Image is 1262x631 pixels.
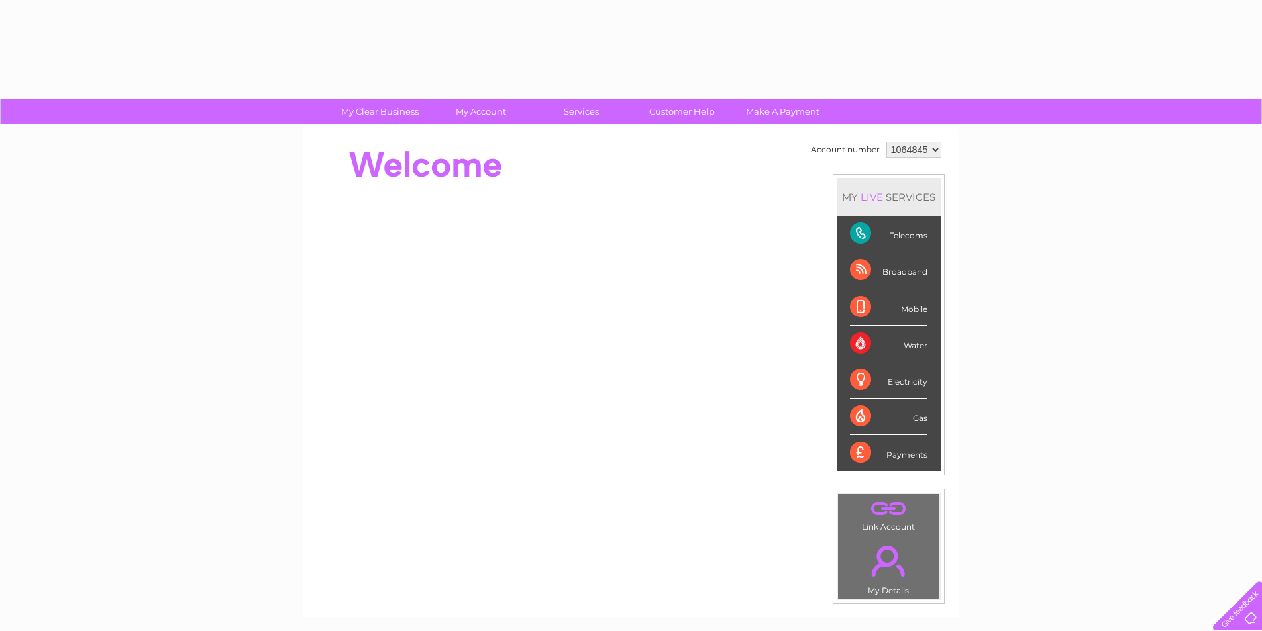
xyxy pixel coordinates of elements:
a: My Clear Business [325,99,435,124]
td: My Details [837,534,940,599]
td: Link Account [837,493,940,535]
div: Water [850,326,927,362]
a: . [841,538,936,584]
a: Make A Payment [728,99,837,124]
div: Electricity [850,362,927,399]
div: MY SERVICES [837,178,941,216]
td: Account number [808,138,883,161]
div: Gas [850,399,927,435]
div: Broadband [850,252,927,289]
a: . [841,497,936,520]
div: Payments [850,435,927,471]
div: LIVE [858,191,886,203]
div: Telecoms [850,216,927,252]
div: Mobile [850,289,927,326]
a: Customer Help [627,99,737,124]
a: My Account [426,99,535,124]
a: Services [527,99,636,124]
